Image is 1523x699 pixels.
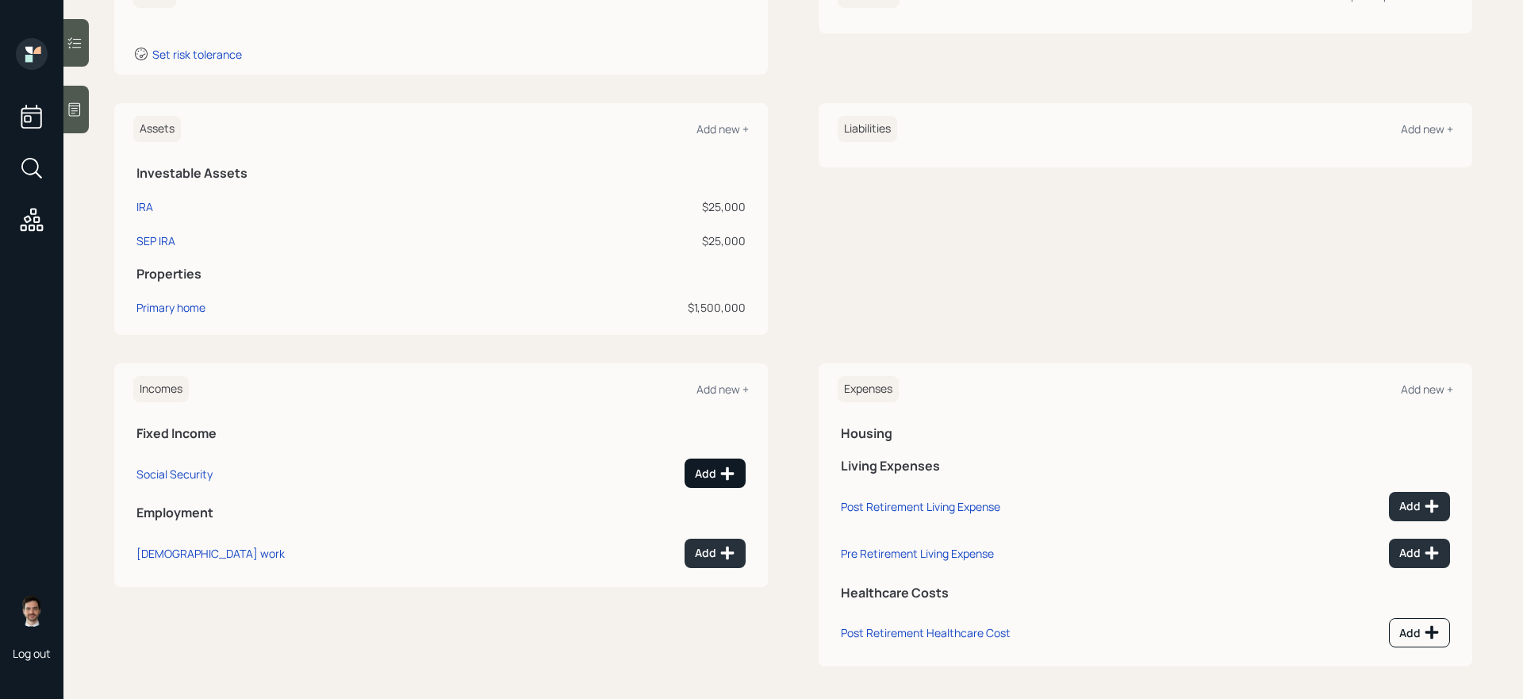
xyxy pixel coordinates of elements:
[838,116,897,142] h6: Liabilities
[136,546,285,561] div: [DEMOGRAPHIC_DATA] work
[1399,624,1440,640] div: Add
[685,459,746,488] button: Add
[841,546,994,561] div: Pre Retirement Living Expense
[136,505,746,520] h5: Employment
[1389,618,1450,647] button: Add
[685,539,746,568] button: Add
[1401,121,1453,136] div: Add new +
[136,299,205,316] div: Primary home
[136,232,175,249] div: SEP IRA
[1389,539,1450,568] button: Add
[1401,382,1453,397] div: Add new +
[13,646,51,661] div: Log out
[696,382,749,397] div: Add new +
[841,625,1011,640] div: Post Retirement Healthcare Cost
[1399,545,1440,561] div: Add
[469,232,746,249] div: $25,000
[841,426,1450,441] h5: Housing
[1389,492,1450,521] button: Add
[841,459,1450,474] h5: Living Expenses
[152,47,242,62] div: Set risk tolerance
[469,299,746,316] div: $1,500,000
[133,376,189,402] h6: Incomes
[136,467,213,482] div: Social Security
[136,426,746,441] h5: Fixed Income
[841,499,1000,514] div: Post Retirement Living Expense
[838,376,899,402] h6: Expenses
[469,198,746,215] div: $25,000
[133,116,181,142] h6: Assets
[695,466,735,482] div: Add
[695,545,735,561] div: Add
[841,586,1450,601] h5: Healthcare Costs
[16,595,48,627] img: jonah-coleman-headshot.png
[136,166,746,181] h5: Investable Assets
[1399,498,1440,514] div: Add
[696,121,749,136] div: Add new +
[136,198,153,215] div: IRA
[136,267,746,282] h5: Properties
